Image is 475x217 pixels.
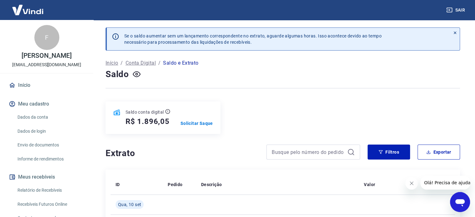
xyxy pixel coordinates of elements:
[15,153,86,165] a: Informe de rendimentos
[7,78,86,92] a: Início
[368,145,410,160] button: Filtros
[405,177,418,190] iframe: Fechar mensagem
[4,4,52,9] span: Olá! Precisa de ajuda?
[7,97,86,111] button: Meu cadastro
[118,201,141,208] span: Qua, 10 set
[106,59,118,67] a: Início
[124,33,382,45] p: Se o saldo aumentar sem um lançamento correspondente no extrato, aguarde algumas horas. Isso acon...
[106,147,259,160] h4: Extrato
[12,62,81,68] p: [EMAIL_ADDRESS][DOMAIN_NAME]
[126,116,170,126] h5: R$ 1.896,05
[7,170,86,184] button: Meus recebíveis
[126,59,156,67] a: Conta Digital
[158,59,161,67] p: /
[15,198,86,211] a: Recebíveis Futuros Online
[15,111,86,124] a: Dados da conta
[126,109,164,115] p: Saldo conta digital
[364,181,375,188] p: Valor
[22,52,72,59] p: [PERSON_NAME]
[201,181,222,188] p: Descrição
[15,125,86,138] a: Dados de login
[121,59,123,67] p: /
[272,147,345,157] input: Busque pelo número do pedido
[168,181,182,188] p: Pedido
[15,184,86,197] a: Relatório de Recebíveis
[34,25,59,50] div: F
[418,145,460,160] button: Exportar
[445,4,468,16] button: Sair
[450,192,470,212] iframe: Botão para abrir a janela de mensagens
[116,181,120,188] p: ID
[106,68,129,81] h4: Saldo
[420,176,470,190] iframe: Mensagem da empresa
[15,139,86,151] a: Envio de documentos
[7,0,48,19] img: Vindi
[181,120,213,126] a: Solicitar Saque
[163,59,198,67] p: Saldo e Extrato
